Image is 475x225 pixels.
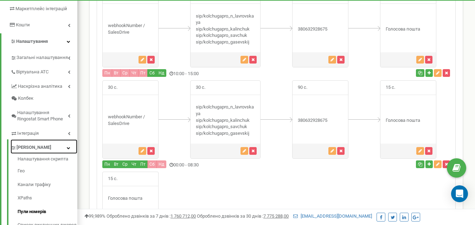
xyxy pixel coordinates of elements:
div: 10:00 - 15:00 [97,69,336,79]
div: 00:00 - 08:30 [97,160,336,170]
a: [PERSON_NAME] [11,139,77,154]
div: Голосова пошта [380,117,436,124]
div: Голосова пошта [103,195,158,202]
u: 1 760 712,00 [171,213,196,219]
span: Наскрізна аналітика [18,83,62,90]
a: [EMAIL_ADDRESS][DOMAIN_NAME] [293,213,372,219]
a: Канали трафіку [18,178,77,192]
div: Open Intercom Messenger [451,185,468,202]
span: Оброблено дзвінків за 7 днів : [107,213,196,219]
a: Загальні налаштування [11,49,77,64]
a: Гео [18,164,77,178]
button: Нд [156,160,166,168]
button: Ср [120,69,130,77]
button: Сб [147,69,157,77]
div: webhookNumber / SalesDrive [103,22,158,35]
div: webhookNumber / SalesDrive [103,114,158,127]
a: Колбек [11,92,77,105]
button: Пт [138,69,148,77]
a: Налаштування Ringostat Smart Phone [11,105,77,125]
a: Інтеграція [11,125,77,140]
span: 15 с. [103,172,123,186]
button: Сб [147,160,157,168]
span: Налаштування [16,39,48,44]
a: XPaths [18,191,77,205]
span: Кошти [16,22,30,27]
button: Вт [112,160,121,168]
button: Пт [138,160,148,168]
span: 99,989% [84,213,105,219]
a: Наскрізна аналітика [11,78,77,93]
span: Віртуальна АТС [16,69,49,75]
div: 380632928675 [293,26,348,33]
div: sip/kolchugapro_n_lavrovskaya sip/kolchugapro_kalinchuk sip/kolchugapro_savchuk sip/kolchugapro_g... [191,104,260,137]
span: Колбек [18,95,33,102]
span: Оброблено дзвінків за 30 днів : [197,213,289,219]
span: [PERSON_NAME] [17,144,51,151]
button: Вт [112,69,121,77]
div: 380632928675 [293,117,348,124]
span: 30 с. [103,81,123,94]
span: Маркетплейс інтеграцій [15,6,67,11]
span: Налаштування Ringostat Smart Phone [17,110,68,123]
button: Пн [102,160,112,168]
div: Голосова пошта [380,26,436,33]
span: 30 с. [191,81,211,94]
a: Налаштування скрипта [18,156,77,164]
a: Пули номерів [18,205,77,219]
span: Інтеграція [17,130,39,137]
span: Загальні налаштування [17,54,68,61]
button: Нд [156,69,166,77]
button: Чт [129,160,139,168]
button: Ср [120,160,130,168]
a: Віртуальна АТС [11,64,77,78]
a: Налаштування [1,33,77,50]
button: Чт [129,69,139,77]
span: 90 с. [293,81,313,94]
div: sip/kolchugapro_n_lavrovskaya sip/kolchugapro_kalinchuk sip/kolchugapro_savchuk sip/kolchugapro_g... [191,13,260,46]
u: 7 775 288,00 [263,213,289,219]
button: Пн [102,69,112,77]
span: 15 с. [380,81,400,94]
